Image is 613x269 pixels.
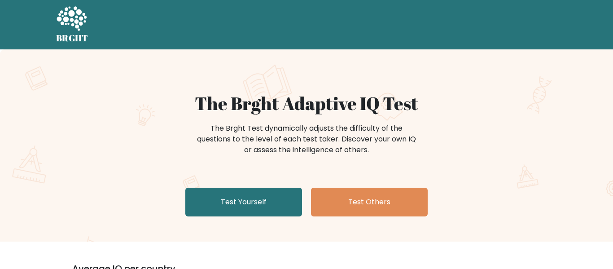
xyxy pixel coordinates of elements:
div: The Brght Test dynamically adjusts the difficulty of the questions to the level of each test take... [194,123,419,155]
h5: BRGHT [56,33,88,44]
a: Test Others [311,188,428,216]
h1: The Brght Adaptive IQ Test [88,93,525,114]
a: Test Yourself [185,188,302,216]
a: BRGHT [56,4,88,46]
